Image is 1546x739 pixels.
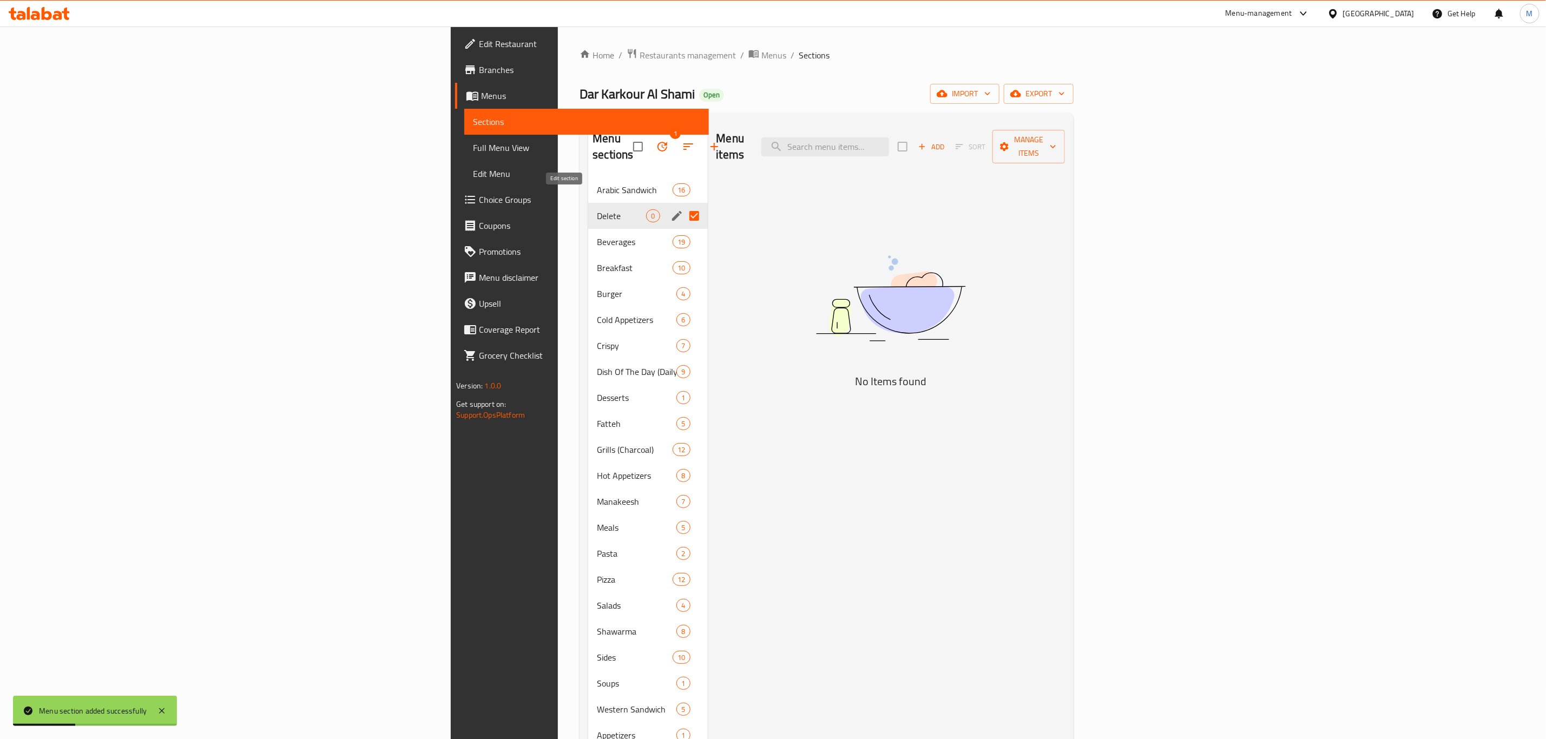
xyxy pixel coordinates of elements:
[677,471,689,481] span: 8
[455,239,709,265] a: Promotions
[677,601,689,611] span: 4
[597,287,676,300] span: Burger
[455,213,709,239] a: Coupons
[677,704,689,715] span: 5
[677,497,689,507] span: 7
[580,48,1074,62] nav: breadcrumb
[699,90,724,100] span: Open
[673,261,690,274] div: items
[939,87,991,101] span: import
[597,703,676,716] span: Western Sandwich
[676,599,690,612] div: items
[455,187,709,213] a: Choice Groups
[799,49,830,62] span: Sections
[716,130,749,163] h2: Menu items
[676,417,690,430] div: items
[588,514,707,540] div: Meals5
[755,227,1026,370] img: dish.svg
[677,289,689,299] span: 4
[917,141,946,153] span: Add
[597,547,676,560] span: Pasta
[588,255,707,281] div: Breakfast10
[588,385,707,411] div: Desserts1
[597,469,676,482] span: Hot Appetizers
[676,547,690,560] div: items
[588,437,707,463] div: Grills (Charcoal)12
[676,625,690,638] div: items
[588,333,707,359] div: Crispy7
[588,307,707,333] div: Cold Appetizers6
[673,185,689,195] span: 16
[479,297,700,310] span: Upsell
[456,397,506,411] span: Get support on:
[479,349,700,362] span: Grocery Checklist
[676,313,690,326] div: items
[481,89,700,102] span: Menus
[1012,87,1065,101] span: export
[597,677,676,690] span: Soups
[473,167,700,180] span: Edit Menu
[455,291,709,316] a: Upsell
[597,261,673,274] span: Breakfast
[479,245,700,258] span: Promotions
[673,183,690,196] div: items
[588,359,707,385] div: Dish Of The Day (Daily)9
[673,445,689,455] span: 12
[676,469,690,482] div: items
[673,237,689,247] span: 19
[588,489,707,514] div: Manakeesh7
[473,141,700,154] span: Full Menu View
[455,265,709,291] a: Menu disclaimer
[676,495,690,508] div: items
[473,115,700,128] span: Sections
[455,57,709,83] a: Branches
[677,678,689,689] span: 1
[647,211,659,221] span: 0
[597,183,673,196] div: Arabic Sandwich
[455,316,709,342] a: Coverage Report
[673,235,690,248] div: items
[588,566,707,592] div: Pizza12
[597,235,673,248] span: Beverages
[676,339,690,352] div: items
[588,670,707,696] div: Soups1
[455,31,709,57] a: Edit Restaurant
[992,130,1065,163] button: Manage items
[1226,7,1292,20] div: Menu-management
[1343,8,1415,19] div: [GEOGRAPHIC_DATA]
[791,49,794,62] li: /
[588,463,707,489] div: Hot Appetizers8
[597,651,673,664] div: Sides
[597,443,673,456] span: Grills (Charcoal)
[597,521,676,534] span: Meals
[588,618,707,644] div: Shawarma8
[597,625,676,638] span: Shawarma
[1004,84,1074,104] button: export
[588,203,707,229] div: Delete0edit
[588,177,707,203] div: Arabic Sandwich16
[699,89,724,102] div: Open
[677,367,689,377] span: 9
[597,209,646,222] div: Delete
[479,219,700,232] span: Coupons
[677,341,689,351] span: 7
[39,705,147,717] div: Menu section added successfully
[588,411,707,437] div: Fatteh5
[456,408,525,422] a: Support.OpsPlatform
[464,135,709,161] a: Full Menu View
[479,323,700,336] span: Coverage Report
[627,135,649,158] span: Select all sections
[479,271,700,284] span: Menu disclaimer
[949,138,992,155] span: Sort items
[677,523,689,533] span: 5
[914,138,949,155] button: Add
[479,63,700,76] span: Branches
[677,419,689,429] span: 5
[597,573,673,586] span: Pizza
[676,391,690,404] div: items
[1001,133,1056,160] span: Manage items
[673,652,689,663] span: 10
[597,365,676,378] span: Dish Of The Day (Daily)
